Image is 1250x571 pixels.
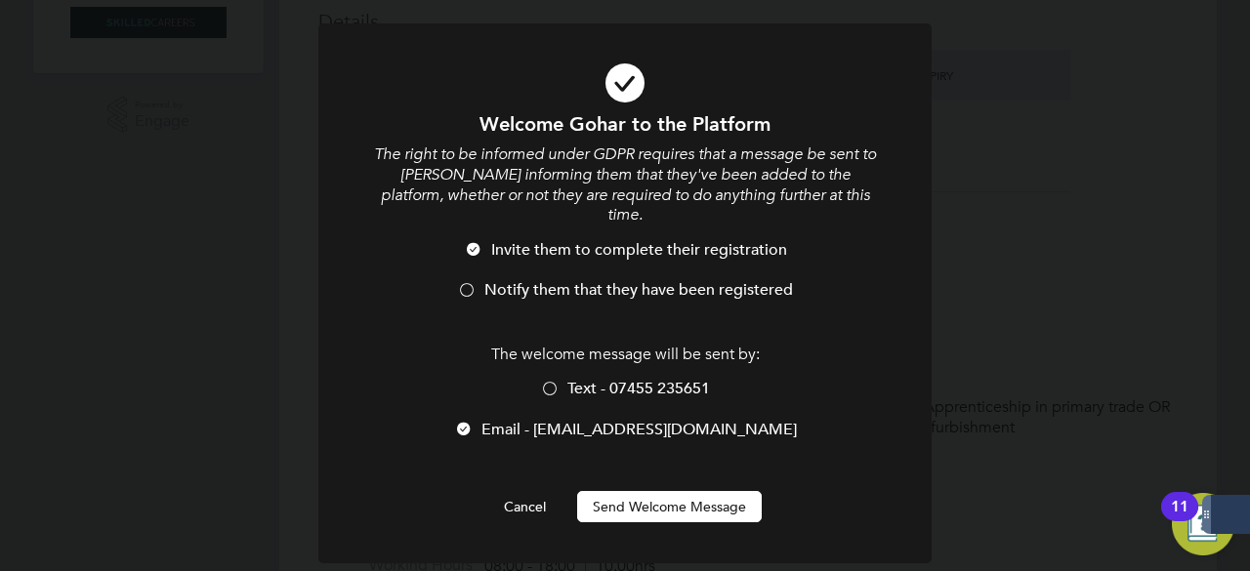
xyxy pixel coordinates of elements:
button: Send Welcome Message [577,491,762,522]
p: The welcome message will be sent by: [371,345,879,365]
div: 11 [1171,507,1188,532]
span: Text - 07455 235651 [567,379,710,398]
span: Invite them to complete their registration [491,240,787,260]
h1: Welcome Gohar to the Platform [371,111,879,137]
span: Email - [EMAIL_ADDRESS][DOMAIN_NAME] [481,420,797,439]
button: Cancel [488,491,562,522]
i: The right to be informed under GDPR requires that a message be sent to [PERSON_NAME] informing th... [374,144,876,224]
button: Open Resource Center, 11 new notifications [1172,493,1234,555]
span: Notify them that they have been registered [484,280,793,300]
